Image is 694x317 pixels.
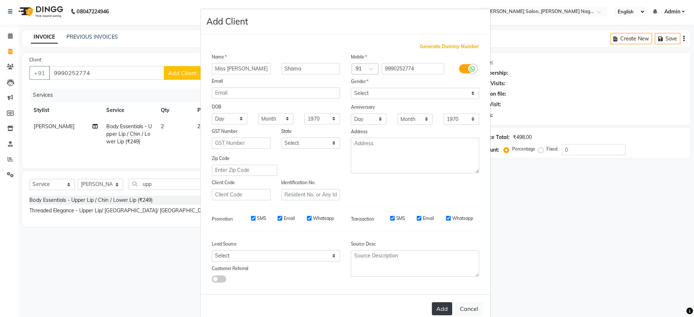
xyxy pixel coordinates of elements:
label: DOB [214,105,223,111]
label: Email [424,216,435,222]
label: Identification No. [283,180,317,187]
label: Name [214,55,229,61]
label: Source Desc [352,241,377,248]
input: Enter Zip Code [214,165,279,177]
label: State [283,129,294,135]
label: SMS [398,216,406,222]
span: Generate Dummy Number [421,44,480,51]
label: Email [286,216,297,222]
button: Add [433,302,453,315]
input: Resident No. or Any Id [283,190,342,201]
input: First Name [214,64,273,75]
label: Address [352,129,369,136]
label: Gender [352,79,370,86]
label: Email [214,79,225,86]
label: Mobile [352,55,368,61]
label: Whatsapp [453,216,474,222]
h4: Add Client [209,16,250,29]
label: Lead Source [214,241,239,248]
label: Client Code [214,180,237,187]
label: SMS [259,216,268,222]
label: Whatsapp [315,216,336,222]
label: Zip Code [214,156,232,162]
input: Email [214,88,342,100]
button: Cancel [456,302,484,316]
label: Customer Referral [214,265,250,272]
label: Anniversary [352,105,376,112]
label: Transaction [352,216,376,223]
input: GST Number [214,138,273,149]
input: Last Name [283,64,342,75]
input: Client Code [214,190,273,201]
label: GST Number [214,129,240,135]
input: Mobile [383,64,446,75]
label: Promotion [214,216,235,223]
